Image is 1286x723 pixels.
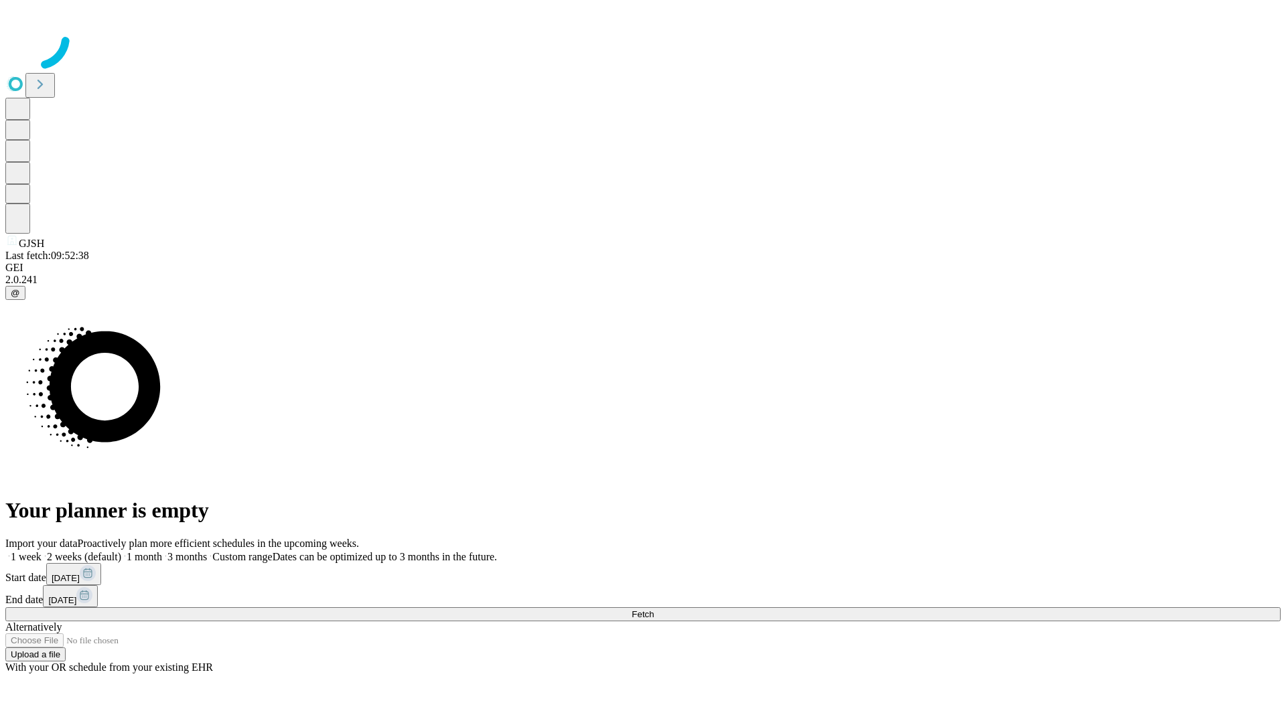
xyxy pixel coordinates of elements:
[5,274,1281,286] div: 2.0.241
[273,551,497,562] span: Dates can be optimized up to 3 months in the future.
[5,498,1281,523] h1: Your planner is empty
[5,538,78,549] span: Import your data
[43,585,98,607] button: [DATE]
[632,609,654,619] span: Fetch
[47,551,121,562] span: 2 weeks (default)
[11,551,42,562] span: 1 week
[5,563,1281,585] div: Start date
[212,551,272,562] span: Custom range
[11,288,20,298] span: @
[5,262,1281,274] div: GEI
[46,563,101,585] button: [DATE]
[127,551,162,562] span: 1 month
[19,238,44,249] span: GJSH
[5,286,25,300] button: @
[5,585,1281,607] div: End date
[48,595,76,605] span: [DATE]
[5,607,1281,621] button: Fetch
[78,538,359,549] span: Proactively plan more efficient schedules in the upcoming weeks.
[5,250,89,261] span: Last fetch: 09:52:38
[5,621,62,633] span: Alternatively
[5,661,213,673] span: With your OR schedule from your existing EHR
[167,551,207,562] span: 3 months
[5,647,66,661] button: Upload a file
[52,573,80,583] span: [DATE]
